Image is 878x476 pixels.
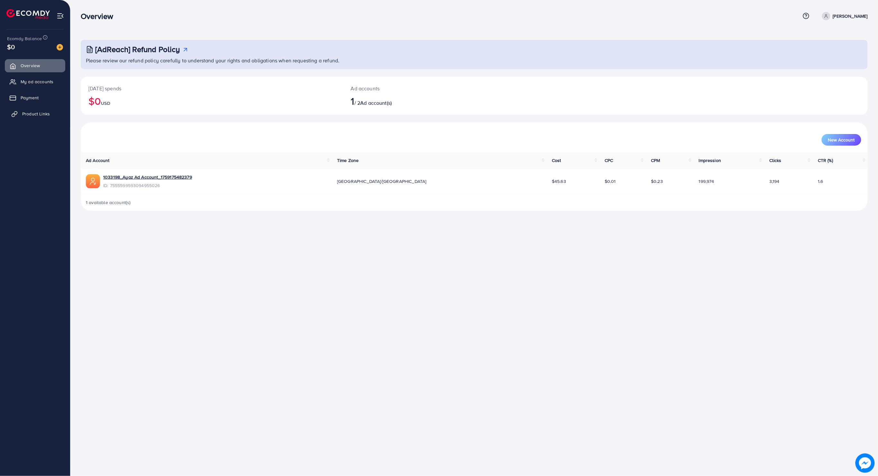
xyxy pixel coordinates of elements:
span: Ad Account [86,157,110,164]
span: Payment [21,94,39,101]
img: image [57,44,63,50]
span: $0.01 [605,178,616,184]
a: Product Links [5,107,65,120]
h3: [AdReach] Refund Policy [95,45,180,54]
span: [GEOGRAPHIC_DATA]/[GEOGRAPHIC_DATA] [337,178,426,184]
p: Ad accounts [351,85,532,92]
span: Impression [699,157,721,164]
span: ID: 7555599593094955026 [103,182,192,189]
span: CPC [605,157,613,164]
button: New Account [822,134,861,146]
span: CPM [651,157,660,164]
span: My ad accounts [21,78,53,85]
span: 1 available account(s) [86,199,131,206]
a: Overview [5,59,65,72]
img: menu [57,12,64,20]
span: Time Zone [337,157,359,164]
span: Clicks [769,157,782,164]
img: ic-ads-acc.e4c84228.svg [86,174,100,188]
img: logo [6,9,50,19]
img: image [855,454,875,473]
span: Product Links [22,111,50,117]
span: Ecomdy Balance [7,35,42,42]
span: $45.63 [552,178,566,184]
a: My ad accounts [5,75,65,88]
span: 1.6 [818,178,823,184]
a: Payment [5,91,65,104]
span: Overview [21,62,40,69]
p: Please review our refund policy carefully to understand your rights and obligations when requesti... [86,57,864,64]
span: Cost [552,157,561,164]
p: [DATE] spends [88,85,335,92]
span: USD [101,100,110,106]
span: 3,194 [769,178,780,184]
span: $0.23 [651,178,663,184]
h3: Overview [81,12,118,21]
span: Ad account(s) [360,99,392,106]
span: 1 [351,94,354,108]
span: 199,974 [699,178,714,184]
p: [PERSON_NAME] [833,12,868,20]
span: $0 [7,42,15,51]
a: 1033198_Ayaz Ad Account_1759175482379 [103,174,192,180]
h2: $0 [88,95,335,107]
span: CTR (%) [818,157,833,164]
h2: / 2 [351,95,532,107]
a: [PERSON_NAME] [819,12,868,20]
span: New Account [828,138,855,142]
